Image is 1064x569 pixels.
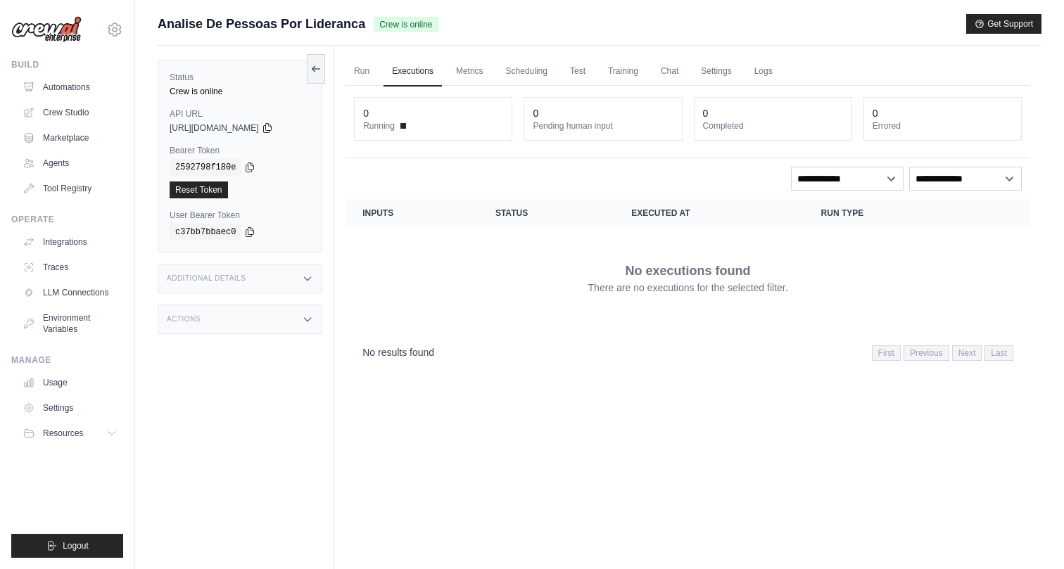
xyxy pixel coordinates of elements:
nav: Pagination [346,334,1030,370]
div: Crew is online [170,86,310,97]
a: Logs [746,57,781,87]
div: Operate [11,214,123,225]
div: Build [11,59,123,70]
a: Test [562,57,594,87]
th: Status [479,199,614,227]
div: 0 [873,106,878,120]
span: Analise De Pessoas Por Lideranca [158,14,365,34]
div: 0 [533,106,538,120]
span: First [872,345,901,361]
a: Crew Studio [17,101,123,124]
div: Manage [11,354,123,366]
button: Logout [11,534,123,558]
a: Integrations [17,231,123,253]
span: Previous [904,345,949,361]
label: Bearer Token [170,145,310,156]
section: Crew executions table [346,199,1030,370]
a: Environment Variables [17,307,123,340]
a: Scheduling [498,57,556,87]
a: Reset Token [170,181,228,198]
dt: Completed [703,120,843,132]
a: Settings [692,57,740,87]
a: Chat [652,57,687,87]
p: No executions found [626,261,751,281]
h3: Additional Details [167,274,246,283]
h3: Actions [167,315,201,324]
span: Running [363,120,395,132]
dt: Pending human input [533,120,673,132]
a: Executions [384,57,442,87]
dt: Errored [873,120,1013,132]
button: Resources [17,422,123,445]
a: Training [600,57,647,87]
span: Crew is online [374,17,438,32]
span: Next [952,345,982,361]
th: Executed at [614,199,804,227]
label: API URL [170,108,310,120]
th: Inputs [346,199,479,227]
span: Last [984,345,1013,361]
code: c37bb7bbaec0 [170,224,241,241]
a: Agents [17,152,123,174]
label: Status [170,72,310,83]
a: Settings [17,397,123,419]
a: Traces [17,256,123,279]
p: There are no executions for the selected filter. [588,281,788,295]
a: Metrics [448,57,492,87]
a: Automations [17,76,123,98]
label: User Bearer Token [170,210,310,221]
code: 2592798f180e [170,159,241,176]
button: Get Support [966,14,1041,34]
th: Run Type [804,199,961,227]
a: Run [346,57,378,87]
span: [URL][DOMAIN_NAME] [170,122,259,134]
p: No results found [362,345,434,359]
a: LLM Connections [17,281,123,304]
a: Marketplace [17,127,123,149]
nav: Pagination [872,345,1013,361]
div: 0 [703,106,709,120]
a: Usage [17,371,123,394]
img: Logo [11,16,82,43]
span: Resources [43,428,83,439]
a: Tool Registry [17,177,123,200]
div: 0 [363,106,369,120]
span: Logout [63,540,89,551]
